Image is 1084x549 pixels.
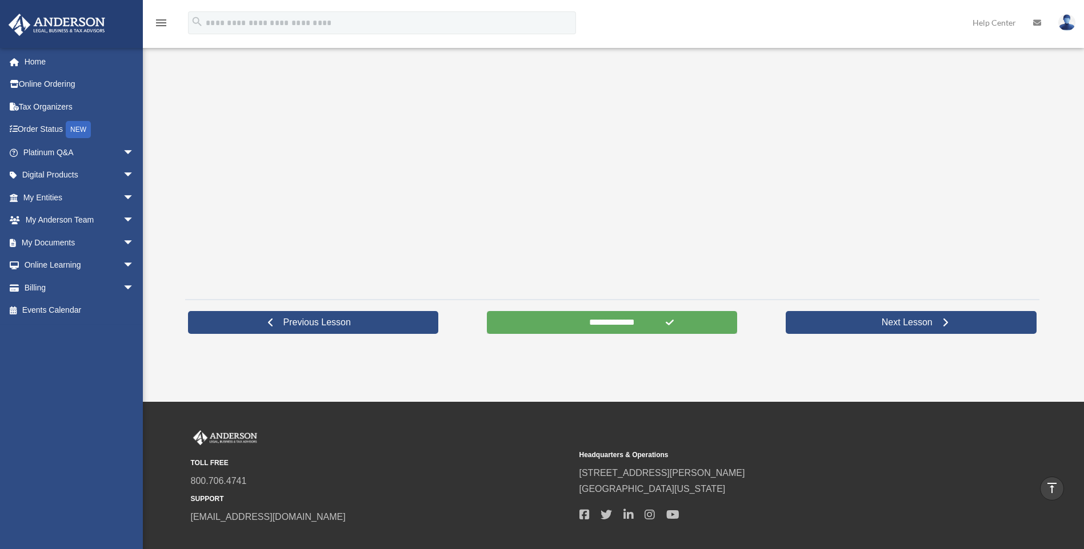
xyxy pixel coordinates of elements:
[8,95,151,118] a: Tax Organizers
[188,311,439,334] a: Previous Lesson
[191,512,346,522] a: [EMAIL_ADDRESS][DOMAIN_NAME]
[8,276,151,299] a: Billingarrow_drop_down
[66,121,91,138] div: NEW
[123,276,146,300] span: arrow_drop_down
[154,16,168,30] i: menu
[8,299,151,322] a: Events Calendar
[123,186,146,209] span: arrow_drop_down
[123,141,146,164] span: arrow_drop_down
[1058,14,1075,31] img: User Pic
[873,317,942,328] span: Next Lesson
[1040,477,1064,500] a: vertical_align_top
[8,73,151,96] a: Online Ordering
[8,141,151,164] a: Platinum Q&Aarrow_drop_down
[8,164,151,187] a: Digital Productsarrow_drop_down
[274,317,360,328] span: Previous Lesson
[8,209,151,232] a: My Anderson Teamarrow_drop_down
[154,20,168,30] a: menu
[123,254,146,277] span: arrow_drop_down
[8,118,151,142] a: Order StatusNEW
[191,430,259,445] img: Anderson Advisors Platinum Portal
[579,484,726,494] a: [GEOGRAPHIC_DATA][US_STATE]
[123,231,146,255] span: arrow_drop_down
[786,311,1037,334] a: Next Lesson
[579,468,745,478] a: [STREET_ADDRESS][PERSON_NAME]
[8,50,151,73] a: Home
[8,254,151,277] a: Online Learningarrow_drop_down
[579,449,960,461] small: Headquarters & Operations
[123,164,146,187] span: arrow_drop_down
[8,186,151,209] a: My Entitiesarrow_drop_down
[5,14,109,36] img: Anderson Advisors Platinum Portal
[191,457,571,469] small: TOLL FREE
[191,476,247,486] a: 800.706.4741
[191,493,571,505] small: SUPPORT
[123,209,146,232] span: arrow_drop_down
[8,231,151,254] a: My Documentsarrow_drop_down
[191,15,203,28] i: search
[1045,481,1059,495] i: vertical_align_top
